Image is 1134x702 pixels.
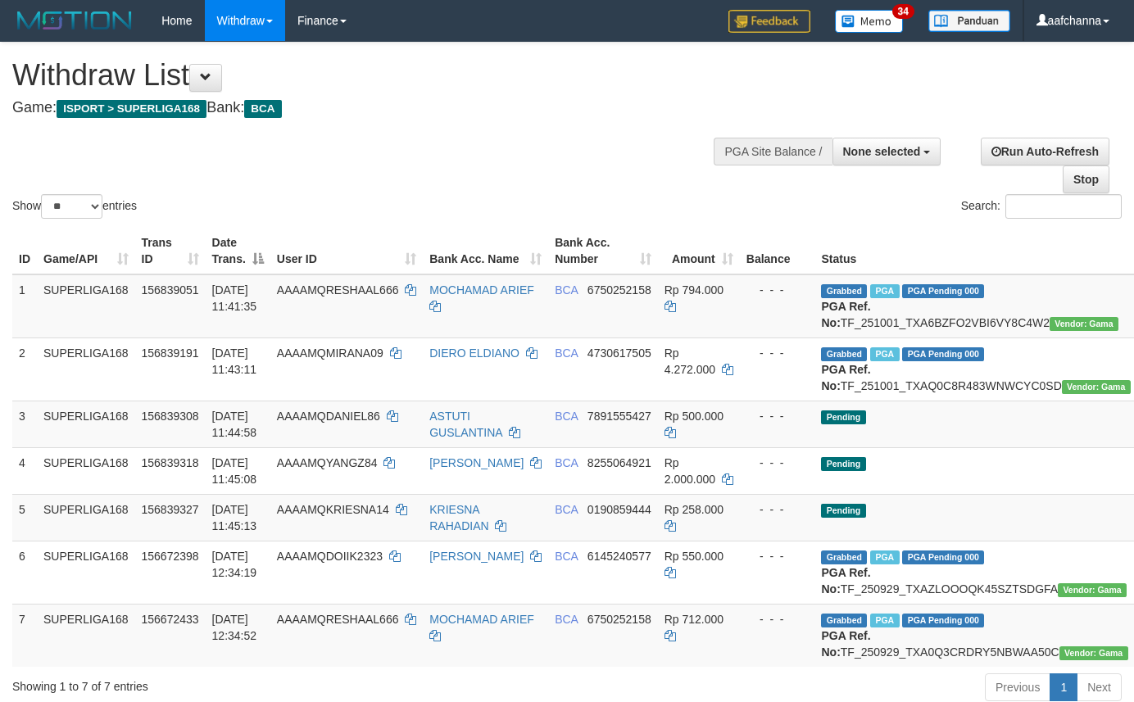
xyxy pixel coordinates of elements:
td: 6 [12,541,37,604]
span: BCA [555,456,578,469]
span: Rp 258.000 [665,503,723,516]
span: Pending [821,504,865,518]
span: [DATE] 12:34:19 [212,550,257,579]
td: SUPERLIGA168 [37,541,135,604]
th: Bank Acc. Number: activate to sort column ascending [548,228,658,274]
span: PGA Pending [902,284,984,298]
span: Copy 8255064921 to clipboard [587,456,651,469]
img: Feedback.jpg [728,10,810,33]
span: AAAAMQDOIIK2323 [277,550,383,563]
label: Search: [961,194,1122,219]
span: 156839318 [142,456,199,469]
span: Marked by aafsoycanthlai [870,284,899,298]
span: AAAAMQMIRANA09 [277,346,383,360]
span: Copy 4730617505 to clipboard [587,346,651,360]
span: [DATE] 11:44:58 [212,410,257,439]
span: [DATE] 12:34:52 [212,613,257,642]
span: Rp 2.000.000 [665,456,715,486]
span: BCA [555,503,578,516]
div: - - - [746,408,809,424]
td: SUPERLIGA168 [37,604,135,667]
div: - - - [746,548,809,564]
a: 1 [1050,673,1077,701]
div: - - - [746,611,809,627]
input: Search: [1005,194,1122,219]
button: None selected [832,138,941,165]
span: Copy 0190859444 to clipboard [587,503,651,516]
span: Pending [821,457,865,471]
span: [DATE] 11:45:08 [212,456,257,486]
a: KRIESNA RAHADIAN [429,503,488,532]
td: 1 [12,274,37,338]
span: Marked by aafsoycanthlai [870,550,899,564]
th: Balance [740,228,815,274]
span: Grabbed [821,284,867,298]
a: DIERO ELDIANO [429,346,519,360]
span: Marked by aafsoycanthlai [870,614,899,627]
b: PGA Ref. No: [821,566,870,596]
h4: Game: Bank: [12,100,740,116]
span: Marked by aafsoycanthlai [870,347,899,361]
span: [DATE] 11:45:13 [212,503,257,532]
div: - - - [746,345,809,361]
div: PGA Site Balance / [714,138,832,165]
span: BCA [555,346,578,360]
span: ISPORT > SUPERLIGA168 [57,100,206,118]
img: MOTION_logo.png [12,8,137,33]
span: [DATE] 11:43:11 [212,346,257,376]
img: Button%20Memo.svg [835,10,904,33]
td: SUPERLIGA168 [37,401,135,447]
a: Previous [985,673,1050,701]
a: [PERSON_NAME] [429,550,524,563]
span: PGA Pending [902,614,984,627]
b: PGA Ref. No: [821,629,870,659]
a: Next [1077,673,1122,701]
a: [PERSON_NAME] [429,456,524,469]
span: Copy 7891555427 to clipboard [587,410,651,423]
h1: Withdraw List [12,59,740,92]
span: BCA [244,100,281,118]
div: - - - [746,455,809,471]
td: SUPERLIGA168 [37,494,135,541]
img: panduan.png [928,10,1010,32]
span: Grabbed [821,550,867,564]
th: Amount: activate to sort column ascending [658,228,740,274]
th: Game/API: activate to sort column ascending [37,228,135,274]
span: Rp 4.272.000 [665,346,715,376]
td: SUPERLIGA168 [37,274,135,338]
span: PGA Pending [902,550,984,564]
th: Trans ID: activate to sort column ascending [135,228,206,274]
td: 7 [12,604,37,667]
span: AAAAMQYANGZ84 [277,456,378,469]
select: Showentries [41,194,102,219]
span: Vendor URL: https://trx31.1velocity.biz [1062,380,1131,394]
td: 4 [12,447,37,494]
span: Copy 6750252158 to clipboard [587,613,651,626]
span: 156672398 [142,550,199,563]
span: [DATE] 11:41:35 [212,283,257,313]
a: MOCHAMAD ARIEF [429,613,534,626]
span: AAAAMQRESHAAL666 [277,613,399,626]
b: PGA Ref. No: [821,363,870,392]
label: Show entries [12,194,137,219]
a: ASTUTI GUSLANTINA [429,410,502,439]
span: Pending [821,410,865,424]
span: Grabbed [821,614,867,627]
span: 34 [892,4,914,19]
td: SUPERLIGA168 [37,337,135,401]
span: BCA [555,550,578,563]
div: - - - [746,282,809,298]
span: PGA Pending [902,347,984,361]
span: 156839327 [142,503,199,516]
th: Bank Acc. Name: activate to sort column ascending [423,228,548,274]
span: Rp 794.000 [665,283,723,297]
span: AAAAMQDANIEL86 [277,410,380,423]
span: BCA [555,410,578,423]
td: 5 [12,494,37,541]
span: Rp 712.000 [665,613,723,626]
span: 156839308 [142,410,199,423]
span: Rp 550.000 [665,550,723,563]
span: AAAAMQRESHAAL666 [277,283,399,297]
span: Copy 6145240577 to clipboard [587,550,651,563]
td: 3 [12,401,37,447]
